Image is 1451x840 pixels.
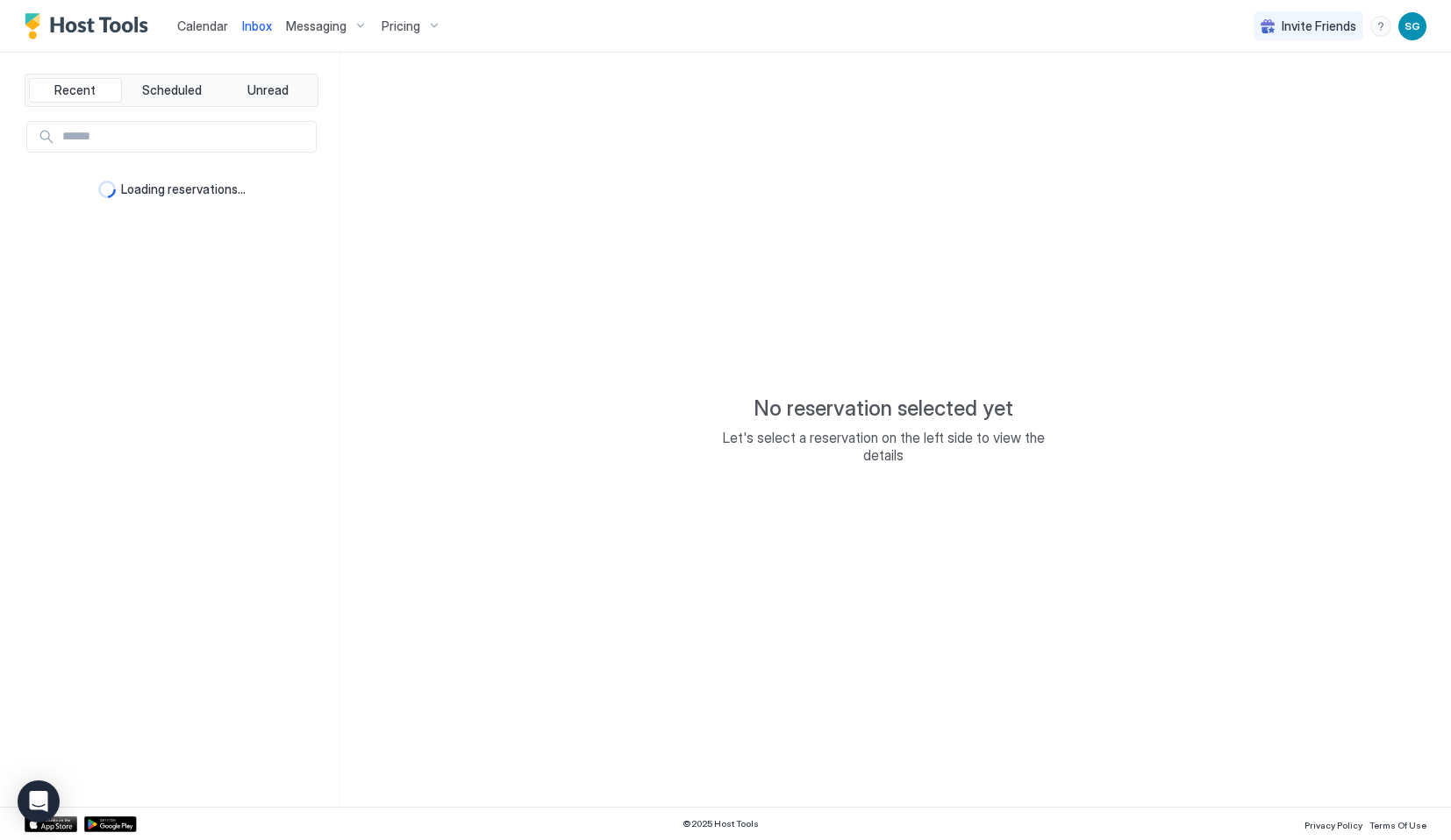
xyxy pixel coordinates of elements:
[98,181,116,198] div: loading
[125,78,218,103] button: Scheduled
[1282,18,1356,34] span: Invite Friends
[84,816,137,832] a: Google Play Store
[54,82,96,98] span: Recent
[1405,18,1420,34] span: SG
[247,82,289,98] span: Unread
[25,816,77,832] a: App Store
[286,18,347,34] span: Messaging
[25,13,156,39] a: Host Tools Logo
[177,17,228,35] a: Calendar
[142,82,202,98] span: Scheduled
[18,780,60,822] div: Open Intercom Messenger
[221,78,314,103] button: Unread
[1369,815,1426,833] a: Terms Of Use
[1369,820,1426,830] span: Terms Of Use
[121,182,246,197] span: Loading reservations...
[242,18,272,33] span: Inbox
[382,18,420,34] span: Pricing
[1398,12,1426,40] div: User profile
[754,395,1013,422] span: No reservation selected yet
[708,429,1059,464] span: Let's select a reservation on the left side to view the details
[1304,820,1362,830] span: Privacy Policy
[242,17,272,35] a: Inbox
[177,18,228,33] span: Calendar
[55,122,316,152] input: Input Field
[683,818,759,829] span: © 2025 Host Tools
[1304,815,1362,833] a: Privacy Policy
[29,78,122,103] button: Recent
[25,74,318,107] div: tab-group
[1370,16,1391,37] div: menu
